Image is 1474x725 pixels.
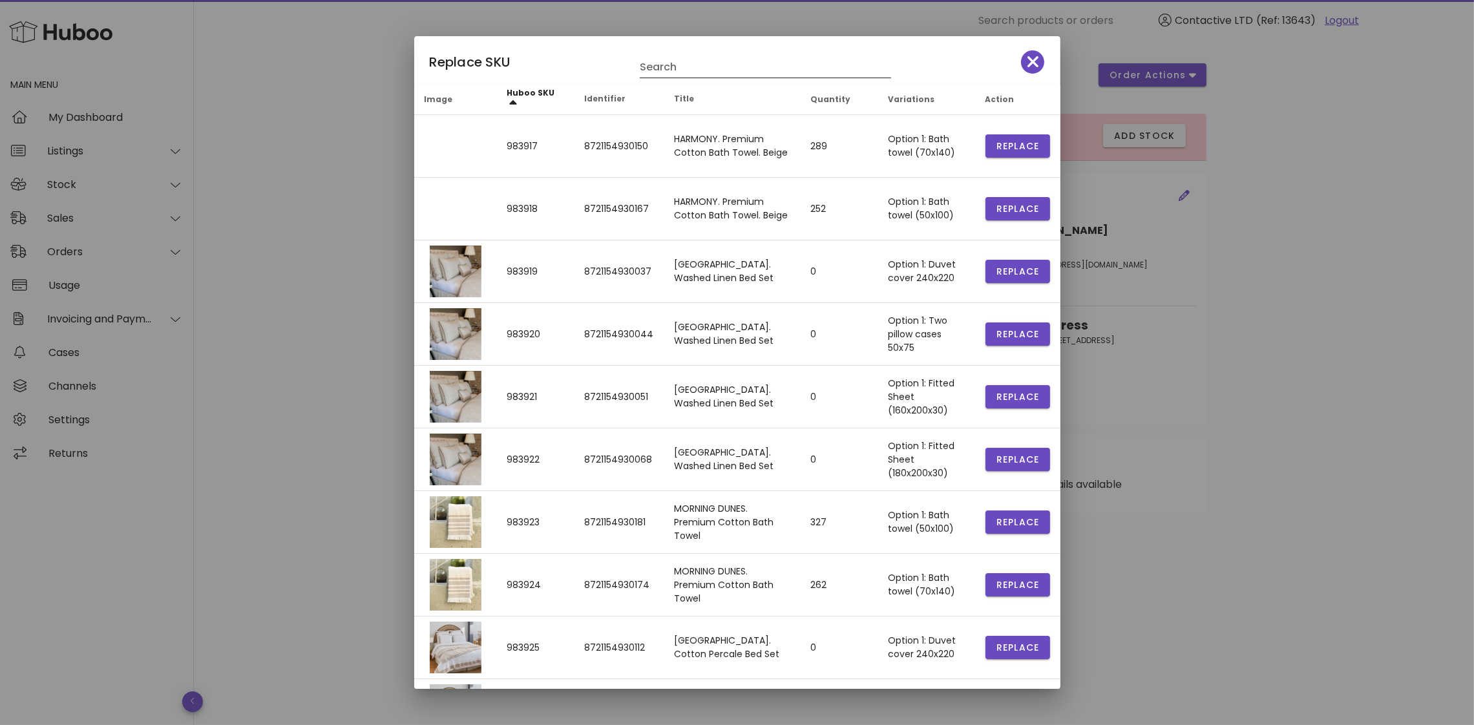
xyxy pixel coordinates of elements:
[800,240,878,303] td: 0
[878,115,975,178] td: Option 1: Bath towel (70x140)
[800,366,878,428] td: 0
[497,428,574,491] td: 983922
[425,94,453,105] span: Image
[985,134,1050,158] button: Replace
[414,36,1060,84] div: Replace SKU
[985,636,1050,659] button: Replace
[985,94,1015,105] span: Action
[574,84,664,115] th: Identifier: Not sorted. Activate to sort ascending.
[574,115,664,178] td: 8721154930150
[497,366,574,428] td: 983921
[664,366,800,428] td: [GEOGRAPHIC_DATA]. Washed Linen Bed Set
[985,448,1050,471] button: Replace
[800,616,878,679] td: 0
[985,573,1050,596] button: Replace
[664,240,800,303] td: [GEOGRAPHIC_DATA]. Washed Linen Bed Set
[800,491,878,554] td: 327
[996,390,1040,404] span: Replace
[878,616,975,679] td: Option 1: Duvet cover 240x220
[996,641,1040,655] span: Replace
[414,84,497,115] th: Image
[878,303,975,366] td: Option 1: Two pillow cases 50x75
[574,366,664,428] td: 8721154930051
[675,93,695,104] span: Title
[996,516,1040,529] span: Replace
[574,428,664,491] td: 8721154930068
[996,202,1040,216] span: Replace
[985,510,1050,534] button: Replace
[800,554,878,616] td: 262
[664,616,800,679] td: [GEOGRAPHIC_DATA]. Cotton Percale Bed Set
[996,578,1040,592] span: Replace
[888,94,934,105] span: Variations
[985,260,1050,283] button: Replace
[574,491,664,554] td: 8721154930181
[878,491,975,554] td: Option 1: Bath towel (50x100)
[574,616,664,679] td: 8721154930112
[878,554,975,616] td: Option 1: Bath towel (70x140)
[497,115,574,178] td: 983917
[664,491,800,554] td: MORNING DUNES. Premium Cotton Bath Towel
[497,616,574,679] td: 983925
[878,240,975,303] td: Option 1: Duvet cover 240x220
[996,453,1040,467] span: Replace
[985,197,1050,220] button: Replace
[497,84,574,115] th: Huboo SKU: Sorted ascending. Activate to sort descending.
[878,428,975,491] td: Option 1: Fitted Sheet (180x200x30)
[664,428,800,491] td: [GEOGRAPHIC_DATA]. Washed Linen Bed Set
[800,178,878,240] td: 252
[800,428,878,491] td: 0
[497,303,574,366] td: 983920
[574,240,664,303] td: 8721154930037
[497,240,574,303] td: 983919
[878,366,975,428] td: Option 1: Fitted Sheet (160x200x30)
[497,554,574,616] td: 983924
[985,322,1050,346] button: Replace
[800,115,878,178] td: 289
[497,178,574,240] td: 983918
[574,303,664,366] td: 8721154930044
[574,554,664,616] td: 8721154930174
[996,328,1040,341] span: Replace
[497,491,574,554] td: 983923
[800,303,878,366] td: 0
[664,115,800,178] td: HARMONY. Premium Cotton Bath Towel. Beige
[878,178,975,240] td: Option 1: Bath towel (50x100)
[800,84,878,115] th: Quantity
[975,84,1060,115] th: Action
[878,84,975,115] th: Variations
[985,385,1050,408] button: Replace
[664,84,800,115] th: Title: Not sorted. Activate to sort ascending.
[585,93,626,104] span: Identifier
[664,554,800,616] td: MORNING DUNES. Premium Cotton Bath Towel
[507,87,555,98] span: Huboo SKU
[810,94,850,105] span: Quantity
[996,265,1040,278] span: Replace
[574,178,664,240] td: 8721154930167
[664,178,800,240] td: HARMONY. Premium Cotton Bath Towel. Beige
[664,303,800,366] td: [GEOGRAPHIC_DATA]. Washed Linen Bed Set
[996,140,1040,153] span: Replace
